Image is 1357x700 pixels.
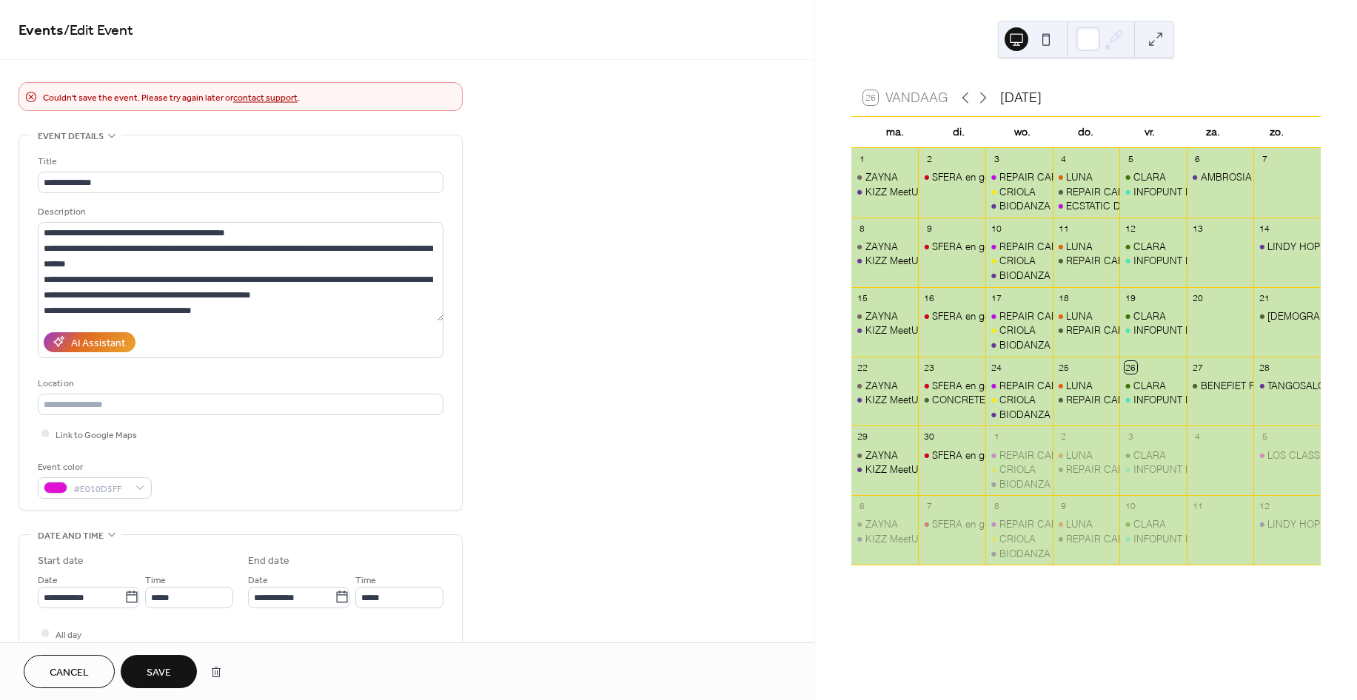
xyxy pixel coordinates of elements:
[865,240,898,253] div: ZAYNA
[923,431,936,443] div: 30
[932,393,1027,406] div: CONCRETE JUNGLE
[1191,361,1204,374] div: 27
[999,448,1210,462] div: REPAIR CAFÉ ELEKTRONICA in het Afvalpaleis
[985,170,1053,184] div: REPAIR CAFÉ ELEKTRONICA in het Afvalpaleis
[1187,379,1254,392] div: BENEFIET FOR MARGARITA
[1267,240,1320,253] div: LINDY HOP
[56,427,137,442] span: Link to Google Maps
[1191,431,1204,443] div: 4
[999,254,1036,267] div: CRIOLA
[1125,431,1137,443] div: 3
[1066,199,1251,212] div: ECSTATIC DANCE [GEOGRAPHIC_DATA]
[851,448,919,462] div: ZAYNA
[999,379,1210,392] div: REPAIR CAFÉ ELEKTRONICA in het Afvalpaleis
[1133,323,1265,337] div: INFOPUNT DUURZAAMHEID
[1259,500,1271,513] div: 12
[932,240,1029,253] div: SFERA en gezelschap
[1253,379,1321,392] div: TANGOSALON
[923,292,936,304] div: 16
[1267,379,1333,392] div: TANGOSALON
[1053,199,1120,212] div: ECSTATIC DANCE AMSTERDAM
[1259,222,1271,235] div: 14
[1053,532,1120,545] div: REPAIR CAFÉ TEXTIEL in het Afvalpaleis
[999,309,1210,323] div: REPAIR CAFÉ ELEKTRONICA in het Afvalpaleis
[932,448,1029,462] div: SFERA en gezelschap
[1259,361,1271,374] div: 28
[999,532,1036,545] div: CRIOLA
[355,572,376,588] span: Time
[918,393,985,406] div: CONCRETE JUNGLE
[856,292,868,304] div: 15
[991,152,1003,165] div: 3
[1053,170,1120,184] div: LUNA
[1066,517,1093,531] div: LUNA
[1259,431,1271,443] div: 5
[38,528,104,544] span: Date and time
[56,627,81,642] span: All day
[985,477,1053,491] div: BIODANZA MET LYAN
[1119,462,1187,476] div: INFOPUNT DUURZAAMHEID
[985,185,1053,198] div: CRIOLA
[1066,240,1093,253] div: LUNA
[1125,500,1137,513] div: 10
[1066,323,1246,337] div: REPAIR CAFÉ TEXTIEL in het Afvalpaleis
[985,338,1053,351] div: BIODANZA MET LYAN
[856,361,868,374] div: 22
[1066,185,1246,198] div: REPAIR CAFÉ TEXTIEL in het Afvalpaleis
[856,222,868,235] div: 8
[1133,309,1166,323] div: CLARA
[38,572,58,588] span: Date
[1053,309,1120,323] div: LUNA
[1066,254,1246,267] div: REPAIR CAFÉ TEXTIEL in het Afvalpaleis
[38,376,440,391] div: Location
[999,199,1154,212] div: BIODANZA MET [PERSON_NAME]
[1053,240,1120,253] div: LUNA
[1133,448,1166,462] div: CLARA
[1119,240,1187,253] div: CLARA
[38,204,440,220] div: Description
[1267,517,1320,531] div: LINDY HOP
[1057,431,1070,443] div: 2
[985,462,1053,476] div: CRIOLA
[50,665,89,681] span: Cancel
[865,448,898,462] div: ZAYNA
[1182,117,1245,147] div: za.
[121,655,197,688] button: Save
[999,462,1036,476] div: CRIOLA
[1066,532,1246,545] div: REPAIR CAFÉ TEXTIEL in het Afvalpaleis
[999,269,1154,282] div: BIODANZA MET [PERSON_NAME]
[1133,393,1265,406] div: INFOPUNT DUURZAAMHEID
[1053,185,1120,198] div: REPAIR CAFÉ TEXTIEL in het Afvalpaleis
[991,361,1003,374] div: 24
[1057,292,1070,304] div: 18
[851,323,919,337] div: KIZZ MeetUp
[1125,292,1137,304] div: 19
[863,117,927,147] div: ma.
[999,323,1036,337] div: CRIOLA
[918,379,985,392] div: SFERA en gezelschap
[932,379,1029,392] div: SFERA en gezelschap
[1119,254,1187,267] div: INFOPUNT DUURZAAMHEID
[1133,379,1166,392] div: CLARA
[1201,379,1350,392] div: BENEFIET FOR [PERSON_NAME]
[865,517,898,531] div: ZAYNA
[1125,361,1137,374] div: 26
[851,462,919,476] div: KIZZ MeetUp
[1133,170,1166,184] div: CLARA
[1119,170,1187,184] div: CLARA
[932,517,1029,531] div: SFERA en gezelschap
[985,199,1053,212] div: BIODANZA MET LYAN
[851,309,919,323] div: ZAYNA
[985,547,1053,560] div: BIODANZA MET LYAN
[865,393,925,406] div: KIZZ MeetUp
[1053,254,1120,267] div: REPAIR CAFÉ TEXTIEL in het Afvalpaleis
[985,517,1053,531] div: REPAIR CAFÉ ELEKTRONICA in het Afvalpaleis
[1133,240,1166,253] div: CLARA
[999,393,1036,406] div: CRIOLA
[918,448,985,462] div: SFERA en gezelschap
[999,408,1154,421] div: BIODANZA MET [PERSON_NAME]
[932,309,1029,323] div: SFERA en gezelschap
[851,532,919,545] div: KIZZ MeetUp
[851,393,919,406] div: KIZZ MeetUp
[71,335,125,351] div: AI Assistant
